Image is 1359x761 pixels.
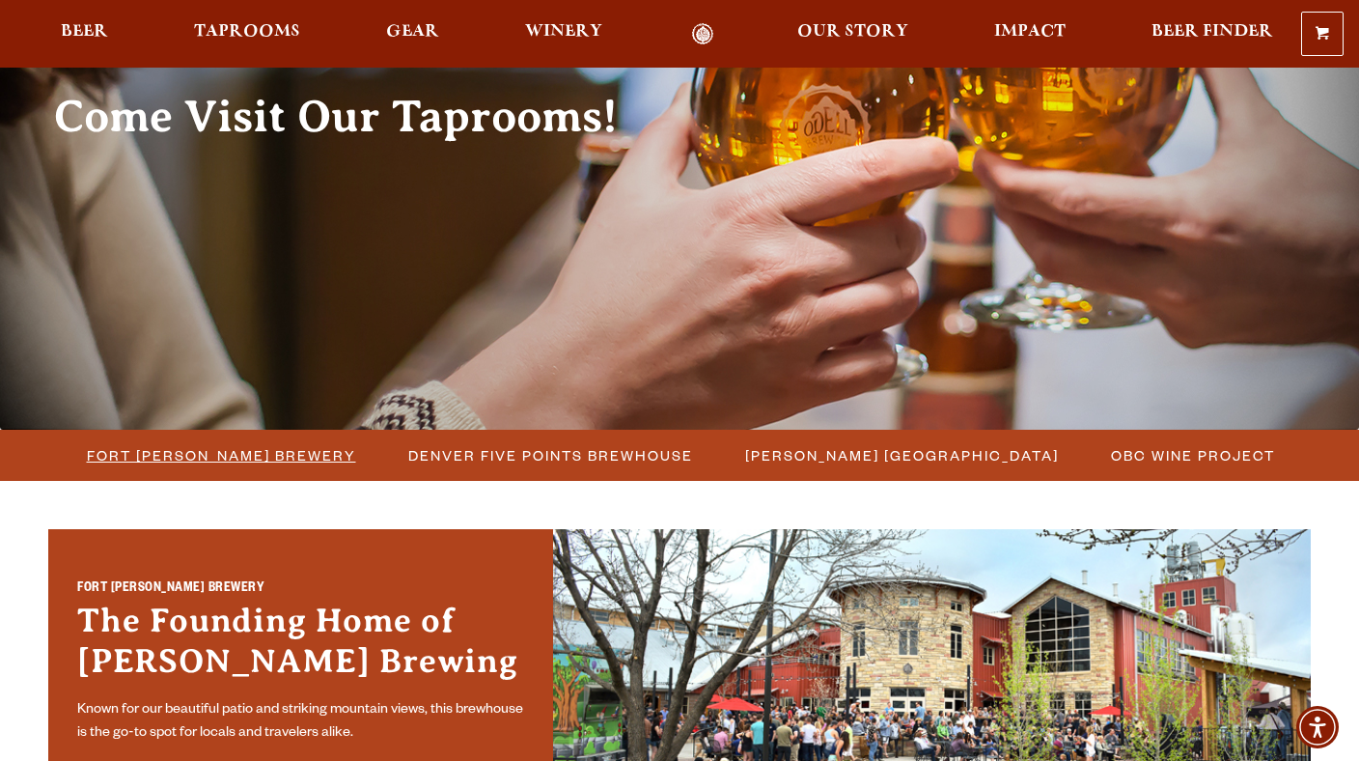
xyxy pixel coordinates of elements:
p: Known for our beautiful patio and striking mountain views, this brewhouse is the go-to spot for l... [77,699,524,746]
span: Winery [525,24,602,40]
a: Fort [PERSON_NAME] Brewery [75,441,366,469]
span: Beer [61,24,108,40]
span: Taprooms [194,24,300,40]
span: OBC Wine Project [1111,441,1275,469]
a: Winery [513,23,615,45]
a: [PERSON_NAME] [GEOGRAPHIC_DATA] [734,441,1068,469]
span: Denver Five Points Brewhouse [408,441,693,469]
a: Our Story [785,23,921,45]
span: Gear [386,24,439,40]
a: Taprooms [181,23,313,45]
a: Beer [48,23,121,45]
a: Beer Finder [1139,23,1286,45]
div: Accessibility Menu [1296,706,1339,748]
span: Impact [994,24,1066,40]
a: OBC Wine Project [1099,441,1285,469]
span: Fort [PERSON_NAME] Brewery [87,441,356,469]
span: [PERSON_NAME] [GEOGRAPHIC_DATA] [745,441,1059,469]
span: Beer Finder [1151,24,1273,40]
span: Our Story [797,24,908,40]
a: Gear [374,23,452,45]
a: Denver Five Points Brewhouse [397,441,703,469]
h3: The Founding Home of [PERSON_NAME] Brewing [77,601,524,691]
h2: Fort [PERSON_NAME] Brewery [77,579,524,602]
a: Impact [982,23,1078,45]
a: Odell Home [667,23,739,45]
h2: Come Visit Our Taprooms! [54,93,656,141]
